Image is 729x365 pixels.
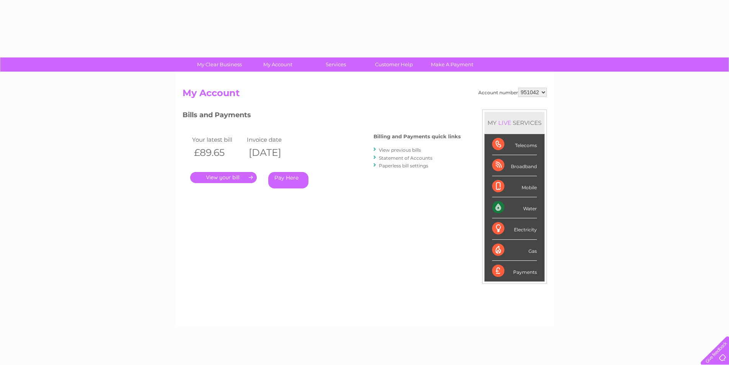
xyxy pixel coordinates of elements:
[304,57,367,72] a: Services
[188,57,251,72] a: My Clear Business
[492,240,537,261] div: Gas
[190,172,257,183] a: .
[492,197,537,218] div: Water
[478,88,547,97] div: Account number
[497,119,513,126] div: LIVE
[379,155,432,161] a: Statement of Accounts
[492,218,537,239] div: Electricity
[492,134,537,155] div: Telecoms
[492,176,537,197] div: Mobile
[362,57,426,72] a: Customer Help
[190,134,245,145] td: Your latest bill
[492,261,537,282] div: Payments
[268,172,308,188] a: Pay Here
[245,134,300,145] td: Invoice date
[373,134,461,139] h4: Billing and Payments quick links
[190,145,245,160] th: £89.65
[183,110,461,123] h3: Bills and Payments
[379,147,421,153] a: View previous bills
[183,88,547,102] h2: My Account
[245,145,300,160] th: [DATE]
[421,57,484,72] a: Make A Payment
[484,112,545,134] div: MY SERVICES
[492,155,537,176] div: Broadband
[246,57,309,72] a: My Account
[379,163,428,169] a: Paperless bill settings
